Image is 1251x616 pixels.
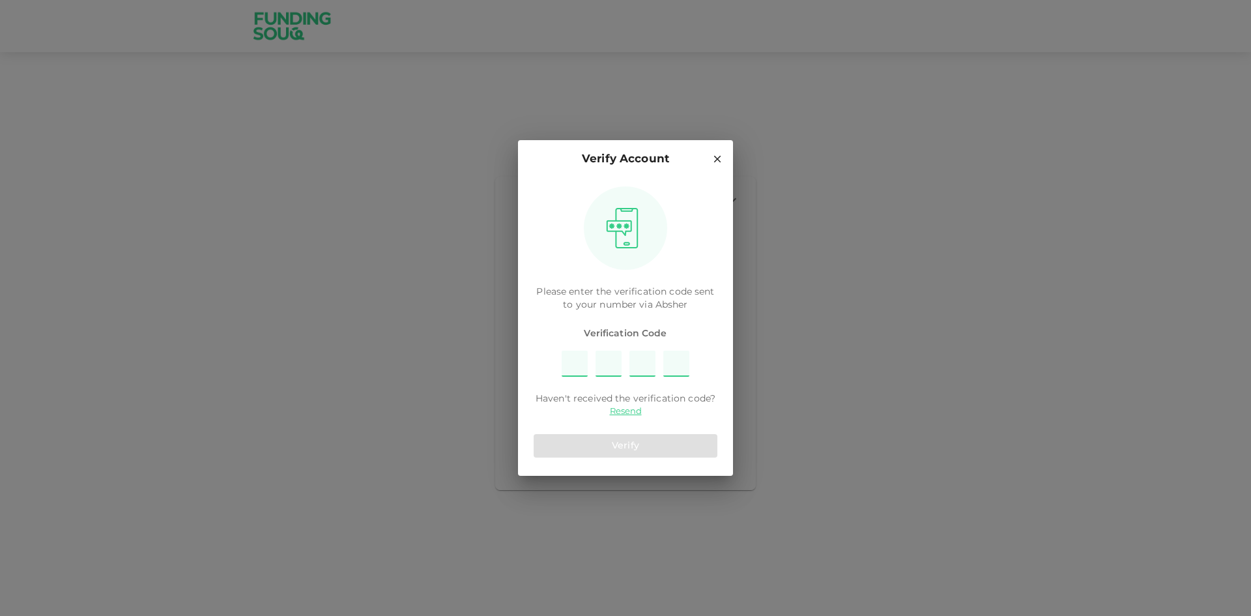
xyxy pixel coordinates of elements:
[582,151,669,168] p: Verify Account
[629,351,655,377] input: Please enter OTP character 3
[562,351,588,377] input: Please enter OTP character 1
[534,327,717,340] span: Verification Code
[596,351,622,377] input: Please enter OTP character 2
[534,286,717,312] p: Please enter the verification code sent to your number via Absher
[663,351,689,377] input: Please enter OTP character 4
[536,392,715,405] span: Haven't received the verification code?
[610,405,642,418] a: Resend
[601,207,643,249] img: otpImage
